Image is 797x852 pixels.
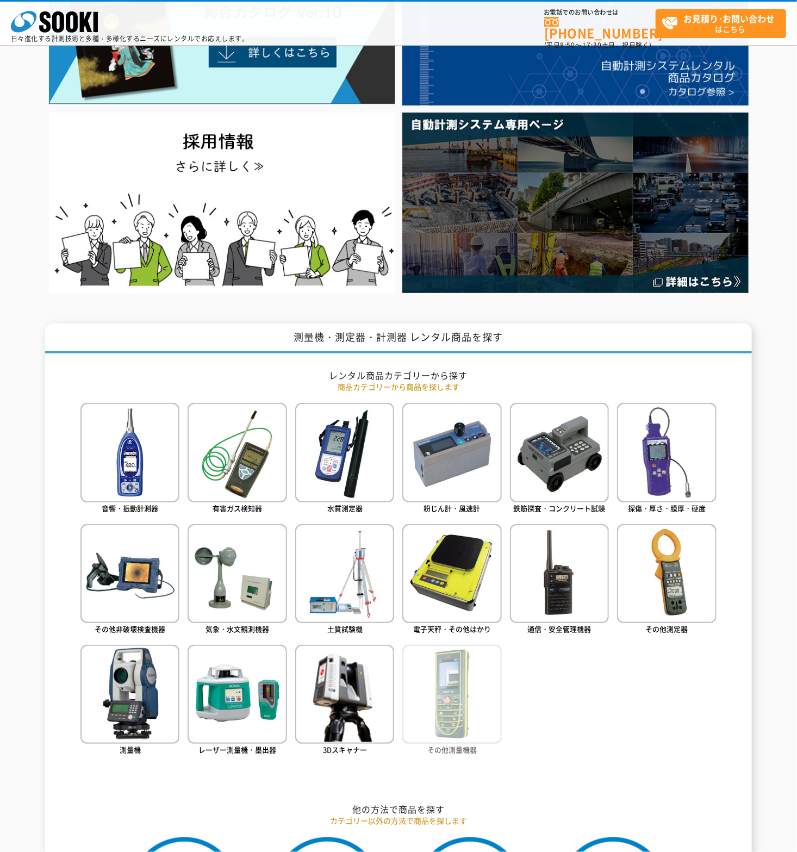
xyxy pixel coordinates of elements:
a: レーザー測量機・墨出器 [188,645,287,757]
a: その他測量機器 [402,645,501,757]
img: 気象・水文観測機器 [188,524,287,623]
span: 鉄筋探査・コンクリート試験 [514,503,606,513]
span: 探傷・厚さ・膜厚・硬度 [628,503,706,513]
span: はこちら [662,10,786,37]
a: その他非破壊検査機器 [80,524,179,637]
span: 粉じん計・風速計 [424,503,481,513]
a: 通信・安全管理機器 [510,524,609,637]
a: [PHONE_NUMBER] [544,17,656,39]
h2: レンタル商品カテゴリーから探す [80,370,717,381]
img: レーザー測量機・墨出器 [188,645,287,744]
span: (平日 ～ 土日、祝日除く) [544,40,652,50]
h1: 測量機・測定器・計測器 レンタル商品を探す [45,324,752,353]
img: その他測定器 [617,524,716,623]
a: 探傷・厚さ・膜厚・硬度 [617,403,716,515]
span: 電子天秤・その他はかり [413,624,491,634]
span: 3Dスキャナー [323,744,367,755]
a: 電子天秤・その他はかり [402,524,501,637]
img: SOOKI recruit [49,113,395,293]
span: お電話でのお問い合わせは [544,9,656,16]
span: 土質試験機 [327,624,363,634]
span: 8:50 [561,40,576,50]
img: 土質試験機 [295,524,394,623]
img: 通信・安全管理機器 [510,524,609,623]
img: その他測量機器 [402,645,501,744]
span: 有害ガス検知器 [213,503,262,513]
span: 音響・振動計測器 [102,503,158,513]
img: 水質測定器 [295,403,394,502]
img: 電子天秤・その他はかり [402,524,501,623]
span: レーザー測量機・墨出器 [198,744,276,755]
span: 水質測定器 [327,503,363,513]
span: その他非破壊検査機器 [95,624,165,634]
p: 商品カテゴリーから商品を探します [80,381,717,393]
a: 土質試験機 [295,524,394,637]
img: 有害ガス検知器 [188,403,287,502]
span: 気象・水文観測機器 [206,624,269,634]
span: その他測定器 [646,624,688,634]
img: 3Dスキャナー [295,645,394,744]
a: 有害ガス検知器 [188,403,287,515]
a: 音響・振動計測器 [80,403,179,515]
span: 通信・安全管理機器 [528,624,591,634]
a: 鉄筋探査・コンクリート試験 [510,403,609,515]
a: お見積り･お問い合わせはこちら [656,9,786,38]
img: 探傷・厚さ・膜厚・硬度 [617,403,716,502]
strong: お見積り･お問い合わせ [684,12,775,25]
h2: 他の方法で商品を探す [80,804,717,815]
span: その他測量機器 [427,744,477,755]
a: 水質測定器 [295,403,394,515]
a: 気象・水文観測機器 [188,524,287,637]
img: 粉じん計・風速計 [402,403,501,502]
img: 鉄筋探査・コンクリート試験 [510,403,609,502]
img: 自動計測システム専用ページ [402,113,749,293]
img: その他非破壊検査機器 [80,524,179,623]
a: 3Dスキャナー [295,645,394,757]
p: カテゴリー以外の方法で商品を探します [80,815,717,826]
span: 測量機 [120,744,141,755]
span: 17:30 [582,40,602,50]
a: 測量機 [80,645,179,757]
img: 音響・振動計測器 [80,403,179,502]
a: その他測定器 [617,524,716,637]
a: 粉じん計・風速計 [402,403,501,515]
img: 測量機 [80,645,179,744]
p: 日々進化する計測技術と多種・多様化するニーズにレンタルでお応えします。 [11,35,249,42]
